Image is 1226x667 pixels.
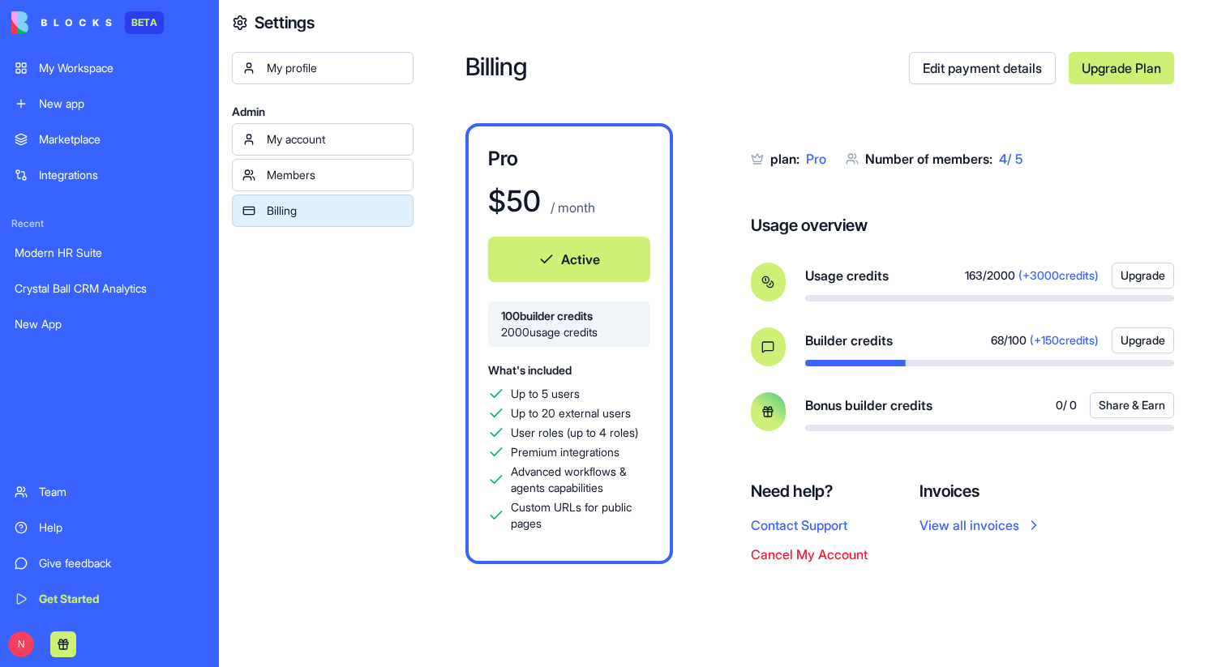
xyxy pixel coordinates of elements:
[11,11,164,34] a: BETA
[11,11,112,34] img: logo
[751,515,847,535] button: Contact Support
[267,131,403,148] div: My account
[751,545,868,564] button: Cancel My Account
[1090,392,1174,418] button: Share & Earn
[511,425,638,441] span: User roles (up to 4 roles)
[39,167,204,183] div: Integrations
[125,11,164,34] div: BETA
[1112,327,1174,353] button: Upgrade
[511,464,650,496] span: Advanced workflows & agents capabilities
[865,151,992,167] span: Number of members:
[255,11,315,34] h4: Settings
[39,60,204,76] div: My Workspace
[232,159,414,191] a: Members
[751,214,868,237] h4: Usage overview
[267,167,403,183] div: Members
[5,123,214,156] a: Marketplace
[488,146,650,172] h3: Pro
[39,131,204,148] div: Marketplace
[1030,332,1099,348] span: (+ 150 credits)
[5,237,214,269] a: Modern HR Suite
[751,480,868,502] h4: Need help?
[5,272,214,305] a: Crystal Ball CRM Analytics
[547,198,595,217] p: / month
[15,280,204,297] div: Crystal Ball CRM Analytics
[511,405,631,421] span: Up to 20 external users
[511,444,619,460] span: Premium integrations
[5,88,214,120] a: New app
[805,266,889,285] span: Usage credits
[991,332,1027,348] span: 68 / 100
[39,484,204,500] div: Team
[5,52,214,84] a: My Workspace
[15,245,204,261] div: Modern HR Suite
[39,519,204,536] div: Help
[5,583,214,615] a: Get Started
[465,52,909,84] h2: Billing
[488,185,541,217] h1: $ 50
[5,308,214,340] a: New App
[805,395,932,415] span: Bonus builder credits
[919,515,1042,535] a: View all invoices
[267,60,403,76] div: My profile
[511,499,650,532] span: Custom URLs for public pages
[232,195,414,227] a: Billing
[501,308,637,324] span: 100 builder credits
[267,203,403,219] div: Billing
[5,511,214,544] a: Help
[1018,267,1099,284] span: (+ 3000 credits)
[488,363,572,377] span: What's included
[39,555,204,571] div: Give feedback
[511,386,580,402] span: Up to 5 users
[232,52,414,84] a: My profile
[806,151,826,167] span: Pro
[1112,263,1174,289] button: Upgrade
[39,96,204,112] div: New app
[465,123,673,564] a: Pro$50 / monthActive100builder credits2000usage creditsWhat's includedUp to 5 usersUp to 20 exter...
[5,217,214,230] span: Recent
[8,631,34,657] span: N
[39,591,204,607] div: Get Started
[15,316,204,332] div: New App
[5,476,214,508] a: Team
[501,324,637,340] span: 2000 usage credits
[919,480,1042,502] h4: Invoices
[965,267,1015,284] span: 163 / 2000
[5,159,214,191] a: Integrations
[1056,397,1077,413] span: 0 / 0
[805,331,893,350] span: Builder credits
[1069,52,1174,84] a: Upgrade Plan
[770,151,799,167] span: plan:
[488,237,650,282] button: Active
[999,151,1022,167] span: 4 / 5
[909,52,1056,84] a: Edit payment details
[232,123,414,156] a: My account
[232,104,414,120] span: Admin
[5,547,214,579] a: Give feedback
